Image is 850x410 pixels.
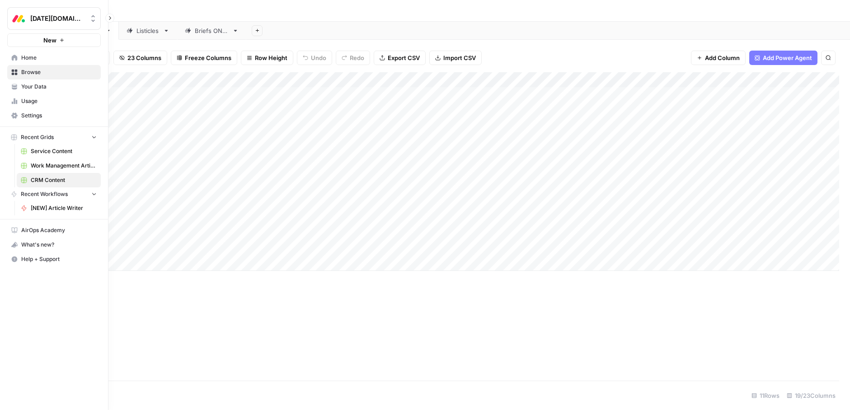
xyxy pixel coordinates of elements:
span: Service Content [31,147,97,155]
span: New [43,36,56,45]
a: AirOps Academy [7,223,101,238]
button: Help + Support [7,252,101,266]
span: Recent Workflows [21,190,68,198]
button: Freeze Columns [171,51,237,65]
button: Recent Workflows [7,187,101,201]
a: [NEW] Article Writer [17,201,101,215]
button: New [7,33,101,47]
span: Freeze Columns [185,53,231,62]
span: Work Management Article Grid [31,162,97,170]
div: Briefs ONLY [195,26,229,35]
span: [DATE][DOMAIN_NAME] [30,14,85,23]
button: Redo [336,51,370,65]
a: Settings [7,108,101,123]
span: AirOps Academy [21,226,97,234]
span: Row Height [255,53,287,62]
a: Listicles [119,22,177,40]
span: [NEW] Article Writer [31,204,97,212]
div: 19/23 Columns [783,388,839,403]
span: Usage [21,97,97,105]
a: Browse [7,65,101,79]
a: Home [7,51,101,65]
span: Undo [311,53,326,62]
div: Listicles [136,26,160,35]
a: Your Data [7,79,101,94]
button: What's new? [7,238,101,252]
button: Undo [297,51,332,65]
div: 11 Rows [748,388,783,403]
button: Workspace: Monday.com [7,7,101,30]
span: Browse [21,68,97,76]
span: Settings [21,112,97,120]
button: Recent Grids [7,130,101,144]
span: 23 Columns [127,53,161,62]
button: Export CSV [374,51,426,65]
button: Add Column [691,51,746,65]
span: Redo [350,53,364,62]
button: Add Power Agent [749,51,817,65]
button: Row Height [241,51,293,65]
a: Usage [7,94,101,108]
span: Recent Grids [21,133,54,141]
span: Add Power Agent [763,53,812,62]
button: 23 Columns [113,51,167,65]
a: Service Content [17,144,101,158]
a: CRM Content [17,173,101,187]
span: Export CSV [388,53,420,62]
span: CRM Content [31,176,97,184]
a: Work Management Article Grid [17,158,101,173]
span: Import CSV [443,53,476,62]
span: Home [21,54,97,62]
a: Briefs ONLY [177,22,246,40]
button: Import CSV [429,51,482,65]
span: Add Column [705,53,740,62]
span: Your Data [21,83,97,91]
img: Monday.com Logo [10,10,27,27]
span: Help + Support [21,255,97,263]
div: What's new? [8,238,100,252]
